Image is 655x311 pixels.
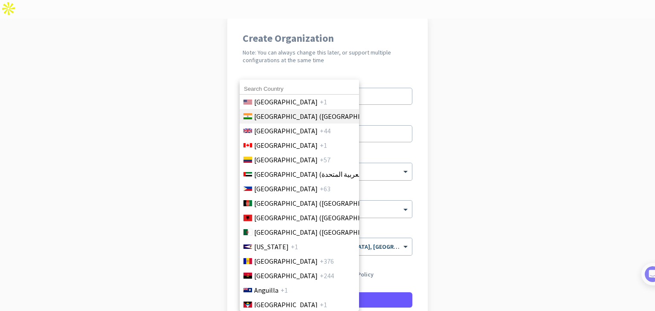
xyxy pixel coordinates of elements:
span: Anguilla [254,285,278,295]
span: [GEOGRAPHIC_DATA] [254,126,318,136]
span: [GEOGRAPHIC_DATA] ([GEOGRAPHIC_DATA]) [254,213,387,223]
span: [GEOGRAPHIC_DATA] [254,97,318,107]
span: [GEOGRAPHIC_DATA] [254,271,318,281]
span: +376 [320,256,334,266]
span: +244 [320,271,334,281]
span: +1 [320,299,327,310]
span: +1 [291,242,298,252]
span: [GEOGRAPHIC_DATA] (‫[GEOGRAPHIC_DATA]‬‎) [254,227,387,237]
span: +1 [320,97,327,107]
span: [GEOGRAPHIC_DATA] [254,140,318,150]
span: [GEOGRAPHIC_DATA] [254,155,318,165]
span: [GEOGRAPHIC_DATA] ([GEOGRAPHIC_DATA]) [254,111,387,121]
span: +1 [281,285,288,295]
span: +57 [320,155,330,165]
span: +63 [320,184,330,194]
span: +1 [320,140,327,150]
span: [GEOGRAPHIC_DATA] (‫[GEOGRAPHIC_DATA]‬‎) [254,198,387,208]
span: [GEOGRAPHIC_DATA] [254,299,318,310]
input: Search Country [240,84,359,95]
span: [GEOGRAPHIC_DATA] [254,184,318,194]
span: [GEOGRAPHIC_DATA] (‫الإمارات العربية المتحدة‬‎) [254,169,389,179]
span: [GEOGRAPHIC_DATA] [254,256,318,266]
span: +44 [320,126,330,136]
span: [US_STATE] [254,242,289,252]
